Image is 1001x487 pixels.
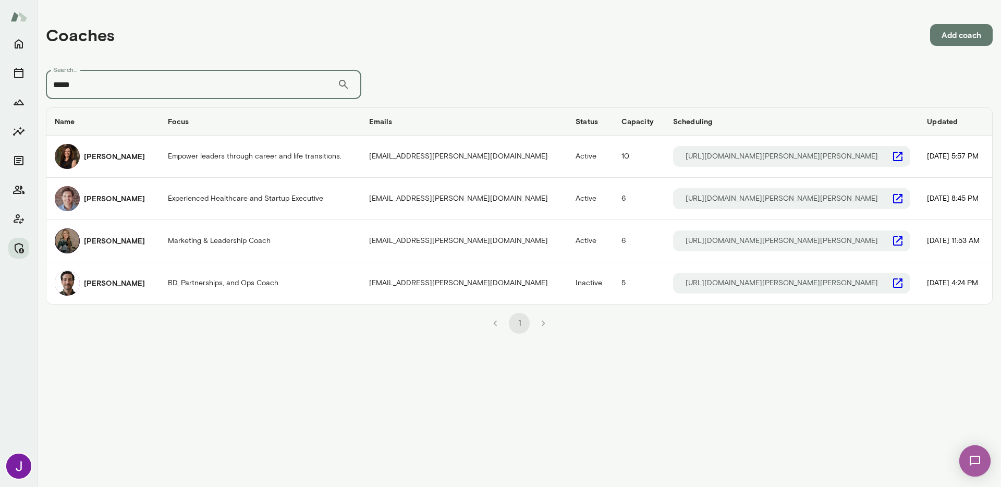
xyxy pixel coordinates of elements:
td: [DATE] 11:53 AM [919,220,992,262]
button: Home [8,33,29,54]
h6: [PERSON_NAME] [84,151,145,162]
td: Inactive [567,262,613,304]
h6: [PERSON_NAME] [84,236,145,246]
button: Growth Plan [8,92,29,113]
table: coaches table [46,108,992,304]
td: [EMAIL_ADDRESS][PERSON_NAME][DOMAIN_NAME] [361,262,567,304]
img: Carrie Atkin [55,144,80,169]
label: Search... [53,65,77,74]
p: [URL][DOMAIN_NAME][PERSON_NAME][PERSON_NAME] [686,151,878,162]
button: Sessions [8,63,29,83]
td: Empower leaders through career and life transitions. [160,136,361,178]
h4: Coaches [46,25,115,45]
h6: Scheduling [673,116,910,127]
td: [DATE] 8:45 PM [919,178,992,220]
img: Dan Gross [55,186,80,211]
td: Marketing & Leadership Coach [160,220,361,262]
img: Mento [10,7,27,27]
h6: Emails [369,116,559,127]
td: 6 [613,178,665,220]
td: BD, Partnerships, and Ops Coach [160,262,361,304]
h6: [PERSON_NAME] [84,278,145,288]
h6: Focus [168,116,352,127]
h6: [PERSON_NAME] [84,193,145,204]
img: Nick Newman-Gross [55,271,80,296]
h6: Capacity [621,116,656,127]
div: pagination [46,305,993,334]
td: 10 [613,136,665,178]
p: [URL][DOMAIN_NAME][PERSON_NAME][PERSON_NAME] [686,236,878,246]
td: [EMAIL_ADDRESS][PERSON_NAME][DOMAIN_NAME] [361,220,567,262]
td: [DATE] 5:57 PM [919,136,992,178]
td: 6 [613,220,665,262]
h6: Name [55,116,151,127]
p: [URL][DOMAIN_NAME][PERSON_NAME][PERSON_NAME] [686,278,878,288]
button: Manage [8,238,29,259]
button: Client app [8,209,29,229]
td: Active [567,178,613,220]
button: Documents [8,150,29,171]
button: Insights [8,121,29,142]
td: Active [567,220,613,262]
button: page 1 [509,313,530,334]
nav: pagination navigation [483,313,555,334]
img: Jocelyn Grodin [6,454,31,479]
td: Active [567,136,613,178]
button: Add coach [930,24,993,46]
h6: Status [576,116,605,127]
td: [EMAIL_ADDRESS][PERSON_NAME][DOMAIN_NAME] [361,136,567,178]
img: Jessica Brown [55,228,80,253]
td: Experienced Healthcare and Startup Executive [160,178,361,220]
h6: Updated [927,116,984,127]
button: Members [8,179,29,200]
p: [URL][DOMAIN_NAME][PERSON_NAME][PERSON_NAME] [686,193,878,204]
td: 5 [613,262,665,304]
td: [EMAIL_ADDRESS][PERSON_NAME][DOMAIN_NAME] [361,178,567,220]
td: [DATE] 4:24 PM [919,262,992,304]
